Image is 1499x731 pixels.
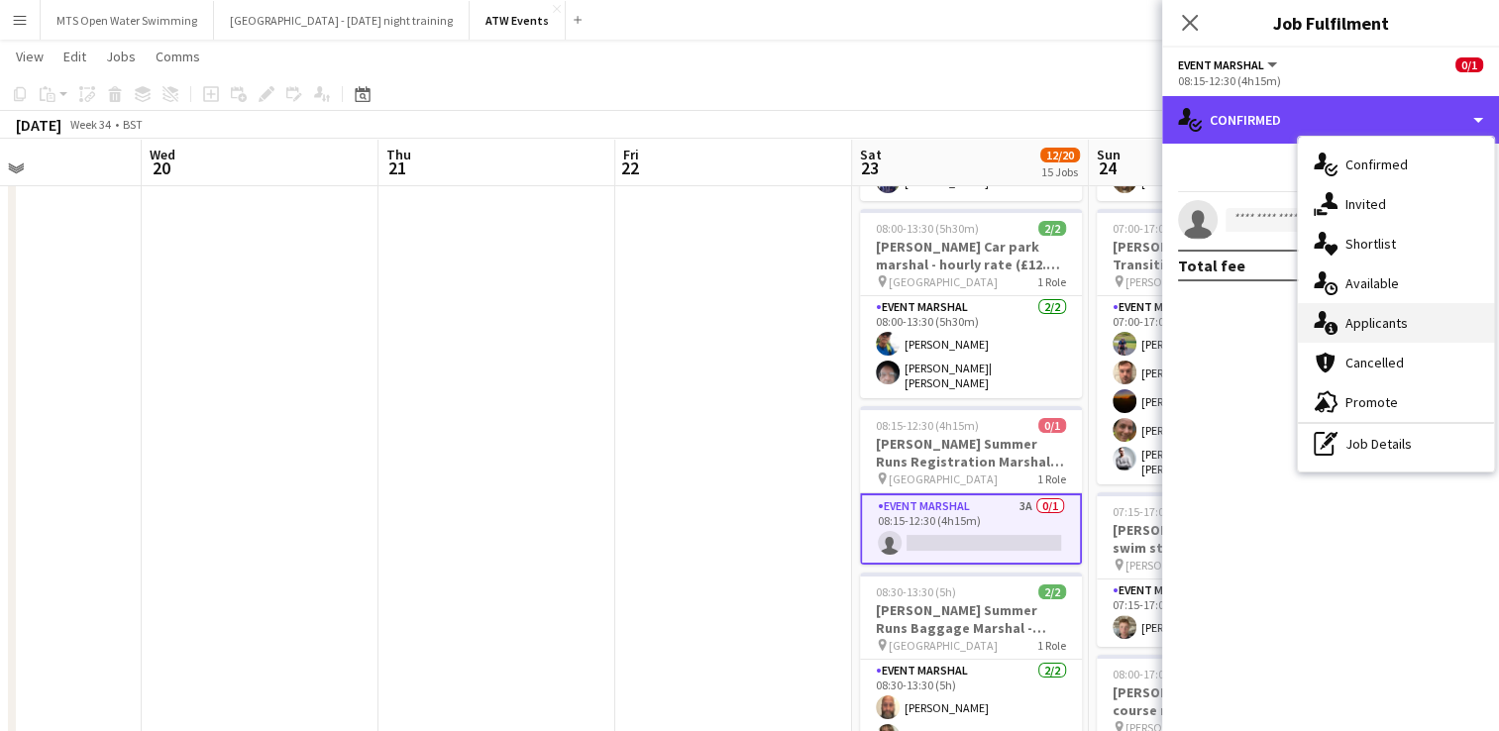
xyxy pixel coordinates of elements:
[1097,209,1319,484] app-job-card: 07:00-17:00 (10h)5/5[PERSON_NAME] Super Series Transition Marshal - hourly rate [PERSON_NAME][GEO...
[1298,382,1494,422] div: Promote
[1038,418,1066,433] span: 0/1
[1298,184,1494,224] div: Invited
[1038,584,1066,599] span: 2/2
[214,1,470,40] button: [GEOGRAPHIC_DATA] - [DATE] night training
[860,296,1082,398] app-card-role: Event Marshal2/208:00-13:30 (5h30m)[PERSON_NAME][PERSON_NAME]| [PERSON_NAME]
[1298,303,1494,343] div: Applicants
[1097,579,1319,647] app-card-role: Event Marshal1/107:15-17:00 (9h45m)[PERSON_NAME]
[106,48,136,65] span: Jobs
[470,1,566,40] button: ATW Events
[1040,148,1080,162] span: 12/20
[1162,10,1499,36] h3: Job Fulfilment
[623,146,639,163] span: Fri
[386,146,411,163] span: Thu
[41,1,214,40] button: MTS Open Water Swimming
[1097,521,1319,557] h3: [PERSON_NAME] Super Series swim start marshal hourly rate
[383,157,411,179] span: 21
[1162,96,1499,144] div: Confirmed
[889,638,998,653] span: [GEOGRAPHIC_DATA]
[1298,343,1494,382] div: Cancelled
[1113,667,1193,681] span: 08:00-17:00 (9h)
[1113,504,1216,519] span: 07:15-17:00 (9h45m)
[860,146,882,163] span: Sat
[860,238,1082,273] h3: [PERSON_NAME] Car park marshal - hourly rate (£12.21 if over 21)
[1097,683,1319,719] h3: [PERSON_NAME] Super series course marshal - hourly rate
[147,157,175,179] span: 20
[16,48,44,65] span: View
[55,44,94,69] a: Edit
[8,44,52,69] a: View
[1178,57,1280,72] button: Event Marshal
[123,117,143,132] div: BST
[63,48,86,65] span: Edit
[1298,263,1494,303] div: Available
[150,146,175,163] span: Wed
[1298,424,1494,464] div: Job Details
[65,117,115,132] span: Week 34
[876,584,956,599] span: 08:30-13:30 (5h)
[860,406,1082,565] app-job-card: 08:15-12:30 (4h15m)0/1[PERSON_NAME] Summer Runs Registration Marshal hourly rate (£12.21 if over ...
[1178,73,1483,88] div: 08:15-12:30 (4h15m)
[1037,471,1066,486] span: 1 Role
[860,493,1082,565] app-card-role: Event Marshal3A0/108:15-12:30 (4h15m)
[1037,638,1066,653] span: 1 Role
[1178,256,1245,275] div: Total fee
[1094,157,1121,179] span: 24
[16,115,61,135] div: [DATE]
[889,471,998,486] span: [GEOGRAPHIC_DATA]
[860,435,1082,470] h3: [PERSON_NAME] Summer Runs Registration Marshal hourly rate (£12.21 if over 21)
[857,157,882,179] span: 23
[1038,221,1066,236] span: 2/2
[620,157,639,179] span: 22
[876,418,979,433] span: 08:15-12:30 (4h15m)
[1097,146,1121,163] span: Sun
[1097,296,1319,484] app-card-role: Event Marshal5/507:00-17:00 (10h)[PERSON_NAME][PERSON_NAME][PERSON_NAME][PERSON_NAME][PERSON_NAME...
[1455,57,1483,72] span: 0/1
[1298,224,1494,263] div: Shortlist
[148,44,208,69] a: Comms
[876,221,979,236] span: 08:00-13:30 (5h30m)
[860,209,1082,398] app-job-card: 08:00-13:30 (5h30m)2/2[PERSON_NAME] Car park marshal - hourly rate (£12.21 if over 21) [GEOGRAPHI...
[1037,274,1066,289] span: 1 Role
[1097,238,1319,273] h3: [PERSON_NAME] Super Series Transition Marshal - hourly rate
[1113,221,1199,236] span: 07:00-17:00 (10h)
[156,48,200,65] span: Comms
[1125,558,1210,573] span: [PERSON_NAME]
[860,601,1082,637] h3: [PERSON_NAME] Summer Runs Baggage Marshal - hourly rate
[1178,57,1264,72] span: Event Marshal
[1298,145,1494,184] div: Confirmed
[889,274,998,289] span: [GEOGRAPHIC_DATA]
[1097,492,1319,647] app-job-card: 07:15-17:00 (9h45m)1/1[PERSON_NAME] Super Series swim start marshal hourly rate [PERSON_NAME]1 Ro...
[1041,164,1079,179] div: 15 Jobs
[98,44,144,69] a: Jobs
[1125,274,1274,289] span: [PERSON_NAME][GEOGRAPHIC_DATA]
